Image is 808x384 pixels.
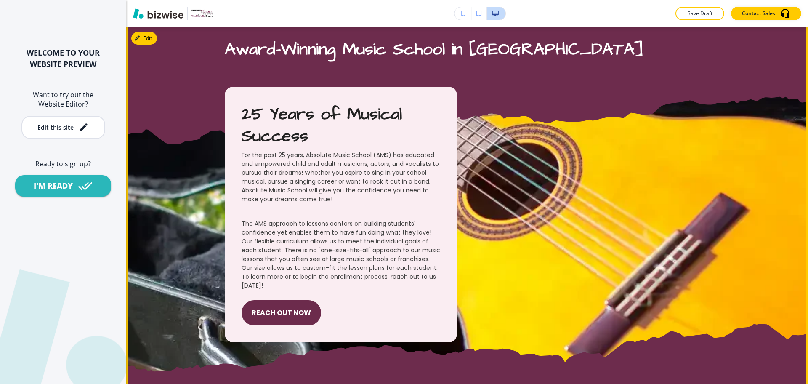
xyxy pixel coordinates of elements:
button: REACH OUT NOW [242,300,321,325]
button: Save Draft [675,7,724,20]
button: Contact Sales [731,7,801,20]
button: Edit this site [21,116,105,139]
span: Award-Winning Music School in [GEOGRAPHIC_DATA] [225,38,644,61]
h2: WELCOME TO YOUR WEBSITE PREVIEW [13,47,113,70]
h6: Want to try out the Website Editor? [13,90,113,109]
div: I'M READY [34,181,73,191]
p: Contact Sales [742,10,775,17]
p: Save Draft [686,10,713,17]
img: Bizwise Logo [133,8,183,19]
span: For the past 25 years, Absolute Music School (AMS) has educated and empowered child and adult mus... [242,151,440,204]
div: Edit this site [37,124,74,131]
span: The AMS approach to lessons centers on building students' confidence yet enables them to have fun... [242,219,440,290]
h6: Ready to sign up? [13,159,113,168]
img: Your Logo [191,9,214,17]
h2: 25 Years of Musical Success [242,104,440,147]
button: I'M READY [15,175,111,197]
button: Edit [131,32,157,45]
